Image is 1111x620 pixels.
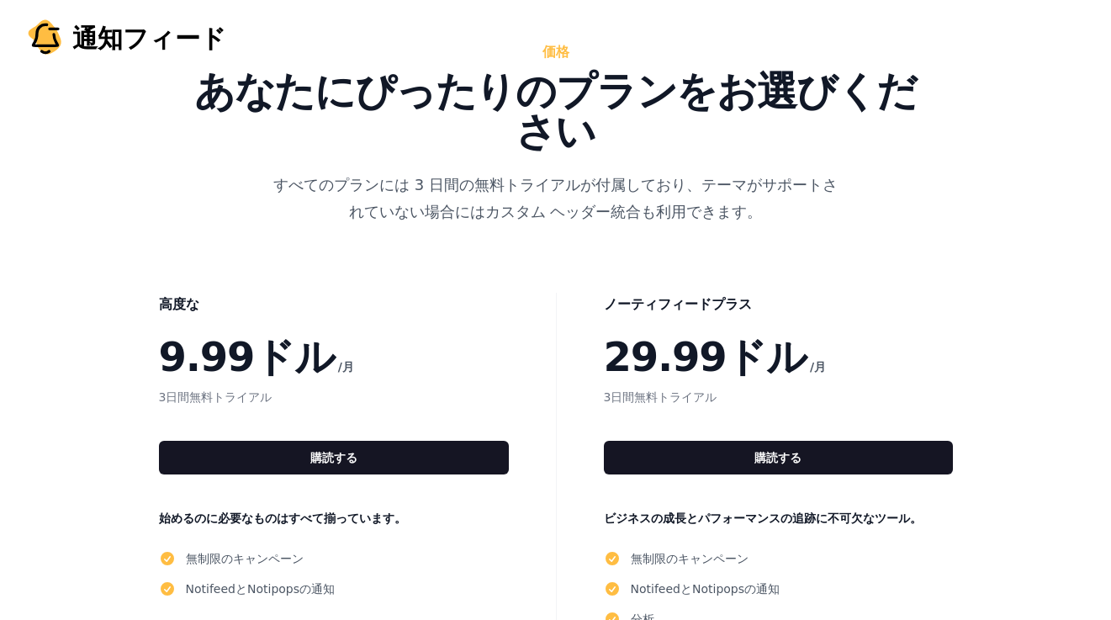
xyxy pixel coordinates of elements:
[186,582,336,596] font: NotifeedとNotipopsの通知
[604,296,752,312] font: ノーティフィードプラス
[754,451,802,464] font: 購読する
[186,552,304,565] font: 無制限のキャンペーン
[159,390,272,404] font: 3日間無料トライアル
[631,552,749,565] font: 無制限のキャンペーン
[604,511,922,525] font: ビジネスの成長とパフォーマンスの追跡に不可欠なツール。
[338,360,354,374] font: /月
[810,360,826,374] font: /月
[25,19,66,59] img: あなたの会社
[604,441,953,474] button: 購読する
[273,176,838,220] font: すべてのプランには 3 日間の無料トライアルが付属しており、テーマがサポートされていない場合にはカスタム ヘッダー統合も利用できます。
[159,333,335,380] font: 9.99ドル
[631,582,780,596] font: NotifeedとNotipopsの通知
[604,390,717,404] font: 3日間無料トライアル
[310,451,357,464] font: 購読する
[72,24,226,53] font: 通知フィード
[542,44,569,60] font: 価格
[194,67,917,155] font: あなたにぴったりのプランをお選びください
[604,333,807,380] font: 29.99ドル
[159,296,199,312] font: 高度な
[159,441,509,474] button: 購読する
[159,511,406,525] font: 始めるのに必要なものはすべて揃っています。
